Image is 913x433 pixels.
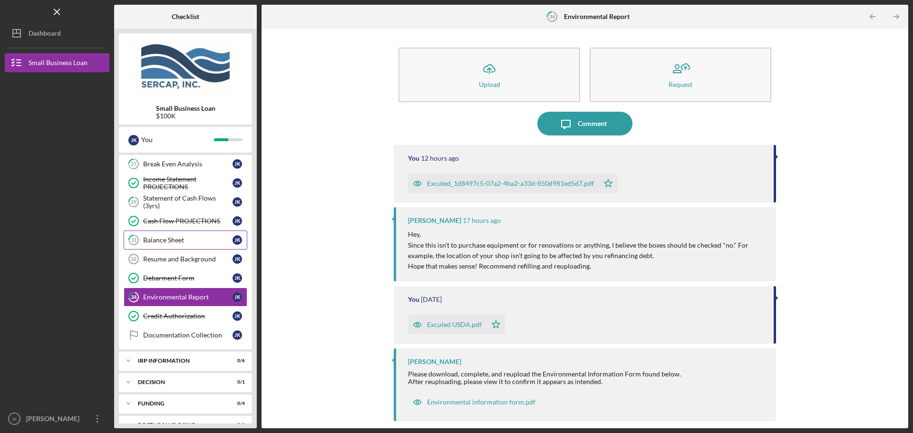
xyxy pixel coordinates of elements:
a: 27Break Even AnalysisJK [124,154,247,173]
div: 0 / 1 [228,379,245,385]
button: JK[PERSON_NAME] [5,409,109,428]
div: You [408,154,419,162]
div: Comment [578,112,607,135]
text: JK [11,416,17,422]
time: 2025-08-14 19:28 [463,217,501,224]
div: You [408,296,419,303]
div: J K [128,135,139,145]
div: Balance Sheet [143,236,233,244]
div: [PERSON_NAME] [408,217,461,224]
div: You [141,132,214,148]
a: Cash Flow PROJECTIONSJK [124,212,247,231]
b: Environmental Report [564,13,630,20]
div: J K [233,254,242,264]
div: Debarment Form [143,274,233,282]
button: Excuted USDA.pdf [408,315,505,334]
a: 34Environmental ReportJK [124,288,247,307]
div: After reuploading, please view it to confirm it appears as intended. [408,378,681,385]
div: J K [233,273,242,283]
a: Documentation CollectionJK [124,326,247,345]
button: Excuted_1d8497c5-07a2-4ba2-a33d-850d981ed5d7.pdf [408,174,618,193]
button: Request [590,48,771,102]
tspan: 34 [549,13,555,19]
div: J K [233,216,242,226]
div: Cash Flow PROJECTIONS [143,217,233,225]
div: Request [669,81,692,88]
button: Small Business Loan [5,53,109,72]
a: 31Balance SheetJK [124,231,247,250]
div: J K [233,292,242,302]
div: Decision [138,379,221,385]
img: Product logo [119,38,252,95]
div: Income Statement PROJECTIONS [143,175,233,191]
div: Small Business Loan [29,53,87,75]
div: 0 / 4 [228,401,245,406]
div: Please download, complete, and reupload the Environmental Information Form found below. [408,370,681,378]
time: 2025-08-15 00:01 [421,154,459,162]
div: J K [233,330,242,340]
a: 32Resume and BackgroundJK [124,250,247,269]
div: Environmental information form.pdf [427,398,535,406]
div: IRP Information [138,358,221,364]
div: Statement of Cash Flows (3yrs) [143,194,233,210]
div: [PERSON_NAME] [24,409,86,431]
div: Documentation Collection [143,331,233,339]
button: Dashboard [5,24,109,43]
p: Hey, [408,229,767,240]
a: 29Statement of Cash Flows (3yrs)JK [124,192,247,212]
div: J K [233,159,242,169]
div: Funding [138,401,221,406]
div: J K [233,311,242,321]
div: J K [233,178,242,188]
tspan: 31 [131,237,136,243]
div: Excuted USDA.pdf [427,321,482,328]
div: 0 / 6 [228,422,245,428]
tspan: 27 [131,161,137,167]
b: Small Business Loan [156,105,215,112]
div: $100K [156,112,215,120]
div: Excuted_1d8497c5-07a2-4ba2-a33d-850d981ed5d7.pdf [427,180,594,187]
a: Debarment FormJK [124,269,247,288]
div: POST LOAN CLOSING [138,422,221,428]
div: [PERSON_NAME] [408,358,461,366]
tspan: 32 [131,256,136,262]
a: Credit AuthorizationJK [124,307,247,326]
b: Checklist [172,13,199,20]
button: Comment [537,112,632,135]
tspan: 29 [131,199,137,205]
div: Break Even Analysis [143,160,233,168]
div: Credit Authorization [143,312,233,320]
button: Environmental information form.pdf [408,393,540,412]
p: Hope that makes sense! Recommend refilling and reuploading. [408,261,767,271]
div: J K [233,235,242,245]
div: Dashboard [29,24,61,45]
a: Income Statement PROJECTIONSJK [124,173,247,192]
div: Resume and Background [143,255,233,263]
button: Upload [398,48,580,102]
time: 2025-08-13 18:15 [421,296,442,303]
div: Environmental Report [143,293,233,301]
div: J K [233,197,242,207]
div: 0 / 6 [228,358,245,364]
tspan: 34 [131,294,137,300]
div: Upload [479,81,500,88]
p: Since this isn't to purchase equipment or for renovations or anything, I believe the boxes should... [408,240,767,261]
